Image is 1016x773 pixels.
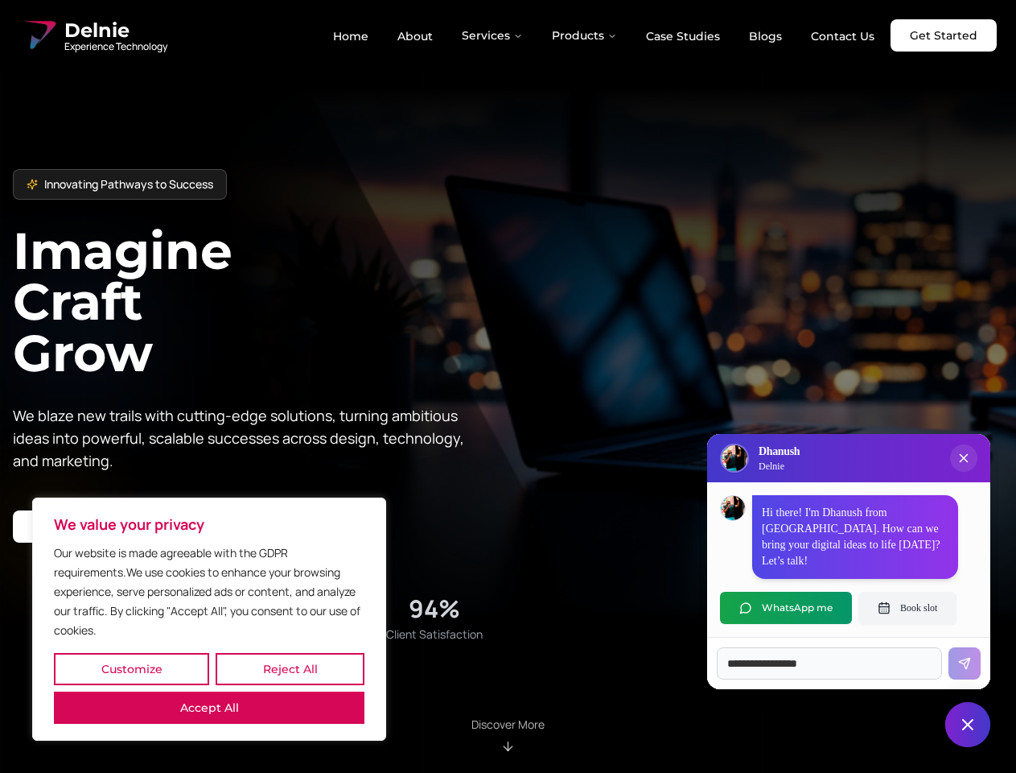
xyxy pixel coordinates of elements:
[54,653,209,685] button: Customize
[798,23,887,50] a: Contact Us
[471,717,545,733] p: Discover More
[759,460,800,473] p: Delnie
[385,23,446,50] a: About
[891,19,997,52] a: Get Started
[720,592,852,624] button: WhatsApp me
[64,18,167,43] span: Delnie
[409,594,460,623] div: 94%
[216,653,364,685] button: Reject All
[471,717,545,754] div: Scroll to About section
[64,40,167,53] span: Experience Technology
[722,445,747,471] img: Delnie Logo
[762,505,948,569] p: Hi there! I'm Dhanush from [GEOGRAPHIC_DATA]. How can we bring your digital ideas to life [DATE]?...
[19,16,58,55] img: Delnie Logo
[54,692,364,724] button: Accept All
[386,626,483,643] span: Client Satisfaction
[633,23,733,50] a: Case Studies
[44,176,213,192] span: Innovating Pathways to Success
[320,23,381,50] a: Home
[54,544,364,640] p: Our website is made agreeable with the GDPR requirements.We use cookies to enhance your browsing ...
[13,511,197,543] a: Start your project with us
[13,404,476,472] p: We blaze new trails with cutting-edge solutions, turning ambitious ideas into powerful, scalable ...
[19,16,167,55] a: Delnie Logo Full
[736,23,795,50] a: Blogs
[950,444,977,472] button: Close chat popup
[320,19,887,52] nav: Main
[759,444,800,460] h3: Dhanush
[54,515,364,534] p: We value your privacy
[449,19,536,52] button: Services
[539,19,630,52] button: Products
[858,592,956,624] button: Book slot
[13,225,508,378] h1: Imagine Craft Grow
[721,496,745,520] img: Dhanush
[945,702,990,747] button: Close chat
